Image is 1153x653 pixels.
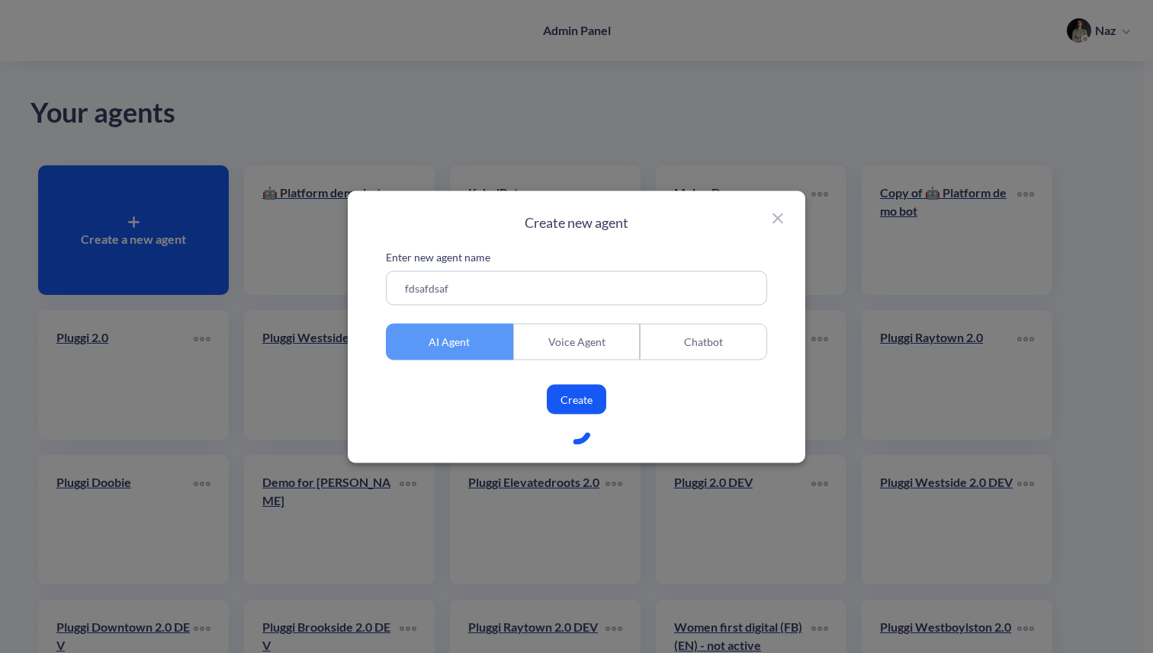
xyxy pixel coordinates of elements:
div: Chatbot [640,323,767,360]
p: Enter new agent name [386,248,767,264]
input: Enter agent name here [386,270,767,305]
h2: Create new agent [386,213,767,230]
div: Voice Agent [513,323,641,360]
button: Create [547,384,606,414]
div: AI Agent [386,323,513,360]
